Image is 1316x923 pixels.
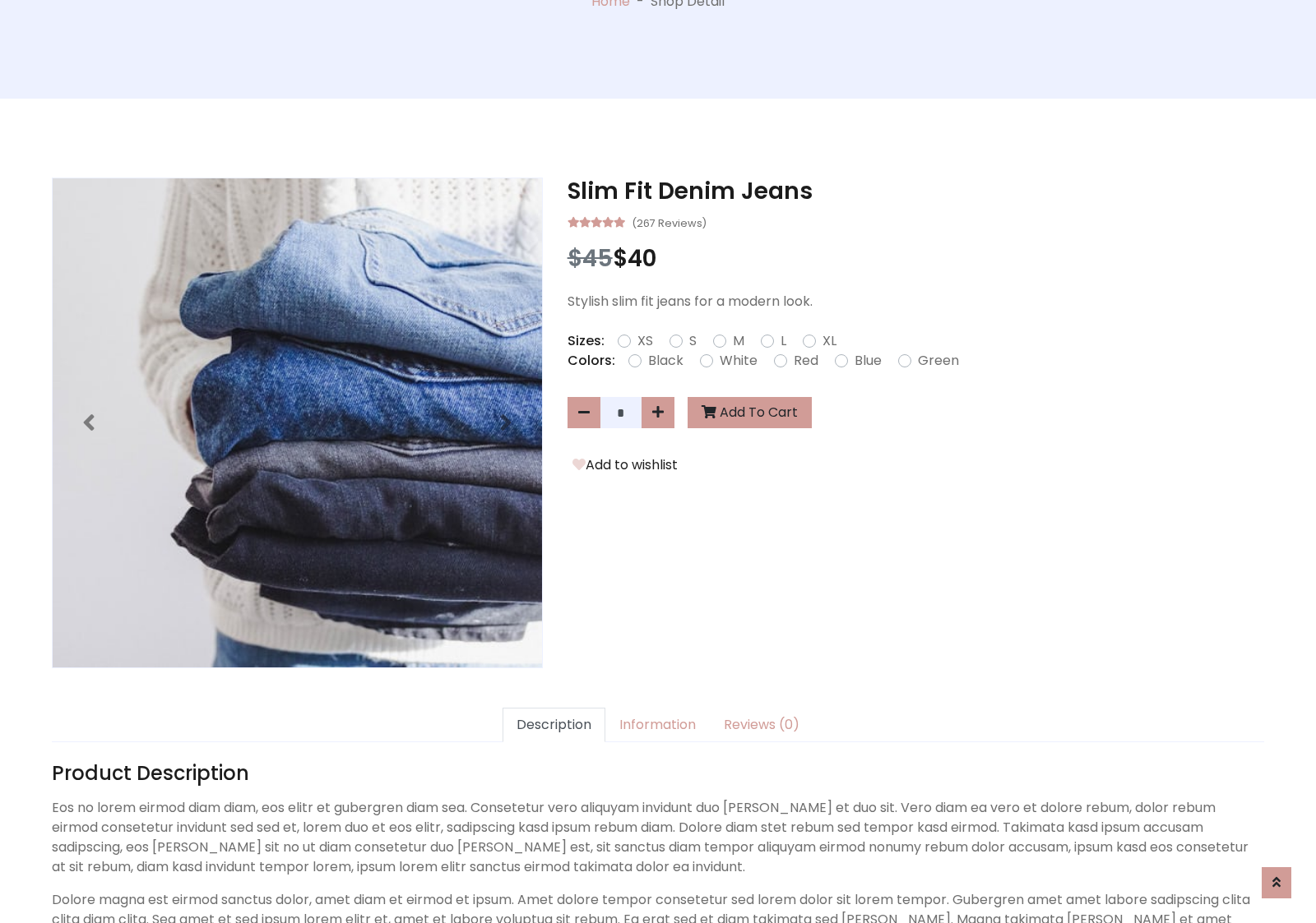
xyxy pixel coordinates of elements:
[689,331,697,351] label: S
[688,397,812,428] button: Add To Cart
[568,351,615,371] p: Colors:
[710,708,813,742] a: Reviews (0)
[822,331,836,351] label: XL
[855,351,882,371] label: Blue
[568,292,1264,312] p: Stylish slim fit jeans for a modern look.
[568,242,613,275] span: $45
[53,178,542,667] img: Image
[568,178,1264,205] h3: Slim Fit Denim Jeans
[720,351,758,371] label: White
[632,212,707,232] small: (267 Reviews)
[781,331,786,351] label: L
[568,331,605,351] p: Sizes:
[568,455,683,476] button: Add to wishlist
[568,245,1264,273] h3: $
[503,708,605,742] a: Description
[605,708,710,742] a: Information
[648,351,683,371] label: Black
[918,351,959,371] label: Green
[628,242,656,275] span: 40
[52,798,1264,877] p: Eos no lorem eirmod diam diam, eos elitr et gubergren diam sea. Consetetur vero aliquyam invidunt...
[637,331,653,351] label: XS
[733,331,744,351] label: M
[794,351,818,371] label: Red
[52,762,1264,786] h4: Product Description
